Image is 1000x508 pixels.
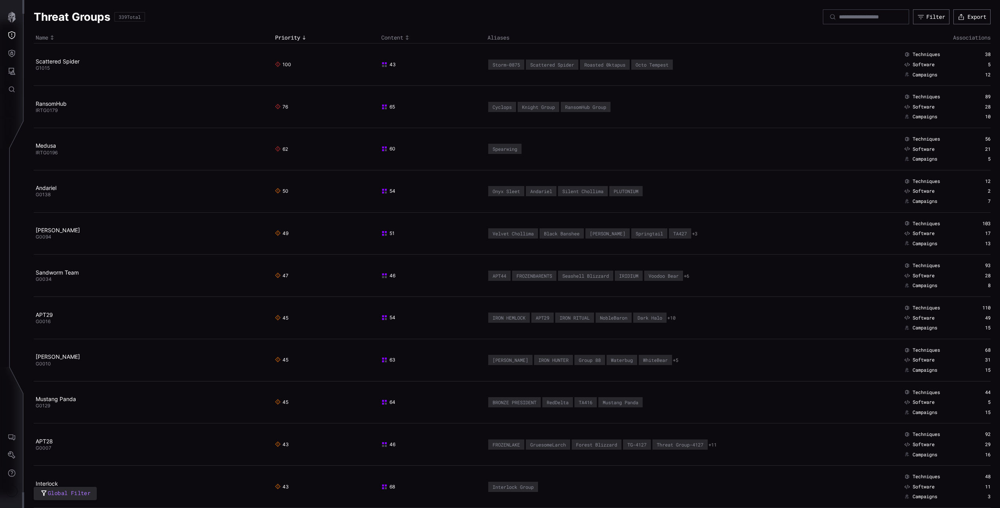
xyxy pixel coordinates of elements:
span: Software [913,61,935,68]
div: Velvet Chollima [493,231,534,236]
div: 68 [966,347,991,353]
span: Software [913,273,935,279]
span: 50 [275,188,288,194]
span: 62 [275,146,288,152]
span: IRTG0179 [36,107,58,113]
div: 17 [966,230,991,237]
span: Software [913,484,935,490]
th: Associations [804,32,991,43]
div: FROZENLAKE [493,442,520,447]
span: Campaigns [913,240,937,247]
div: 2 [966,188,991,194]
button: +11 [708,442,717,448]
span: 64 [381,399,395,405]
div: Scattered Spider [530,62,574,67]
div: 7 [966,198,991,204]
span: 45 [275,399,288,405]
div: 339 Total [119,14,141,19]
div: 15 [966,325,991,331]
span: G0129 [36,403,50,409]
span: Software [913,357,935,363]
span: G1015 [36,65,50,71]
div: Black Banshee [544,231,580,236]
div: Knight Group [522,104,555,110]
span: Techniques [913,136,940,142]
div: 103 [966,221,991,227]
div: Interlock Group [493,484,534,490]
div: Onyx Sleet [493,188,520,194]
span: 43 [275,441,289,448]
span: Techniques [913,51,940,58]
div: 92 [966,431,991,437]
div: 12 [966,72,991,78]
div: [PERSON_NAME] [590,231,625,236]
span: 46 [381,273,395,279]
h1: Threat Groups [34,10,111,24]
div: 48 [966,474,991,480]
div: Octo Tempest [636,62,668,67]
div: Toggle sort direction [275,34,377,41]
div: 38 [966,51,991,58]
div: 5 [966,156,991,162]
div: WhiteBear [643,357,668,363]
div: 21 [966,146,991,152]
div: Toggle sort direction [381,34,484,41]
div: Threat Group-4127 [657,442,703,447]
span: Campaigns [913,198,937,204]
div: IRON HEMLOCK [493,315,525,320]
span: Techniques [913,305,940,311]
div: 28 [966,273,991,279]
span: 45 [275,315,288,321]
span: Techniques [913,178,940,184]
div: 49 [966,315,991,321]
span: Techniques [913,347,940,353]
div: 93 [966,262,991,269]
span: G0094 [36,234,51,240]
div: Toggle sort direction [36,34,271,41]
span: Techniques [913,262,940,269]
div: NobleBaron [600,315,627,320]
span: 51 [381,230,395,237]
div: 5 [966,399,991,405]
span: Techniques [913,431,940,437]
div: Voodoo Bear [649,273,679,278]
div: GruesomeLarch [530,442,566,447]
div: 15 [966,367,991,373]
span: Campaigns [913,72,937,78]
div: 3 [966,494,991,500]
div: 89 [966,94,991,100]
div: TA427 [673,231,687,236]
span: Global Filter [48,488,91,498]
span: G0007 [36,445,51,451]
div: BRONZE PRESIDENT [493,400,536,405]
div: Filter [926,13,945,20]
span: Campaigns [913,156,937,162]
span: 47 [275,273,288,279]
span: 63 [381,357,395,363]
span: Campaigns [913,325,937,331]
span: Techniques [913,221,940,227]
div: APT44 [493,273,506,278]
span: 60 [381,146,395,152]
div: APT29 [536,315,549,320]
div: 10 [966,114,991,120]
div: 8 [966,282,991,289]
div: 5 [966,61,991,68]
div: Mustang Panda [603,400,638,405]
button: +6 [684,273,689,279]
div: RedDelta [547,400,569,405]
span: Content [381,34,403,41]
a: [PERSON_NAME] [36,353,80,360]
div: IRON HUNTER [538,357,569,363]
div: 13 [966,240,991,247]
span: Campaigns [913,282,937,289]
span: Campaigns [913,367,937,373]
a: Mustang Panda [36,396,76,402]
span: Software [913,230,935,237]
span: 76 [275,104,288,110]
a: APT28 [36,438,53,445]
span: Campaigns [913,494,937,500]
span: 45 [275,357,288,363]
div: IRIDIUM [619,273,638,278]
span: Techniques [913,94,940,100]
